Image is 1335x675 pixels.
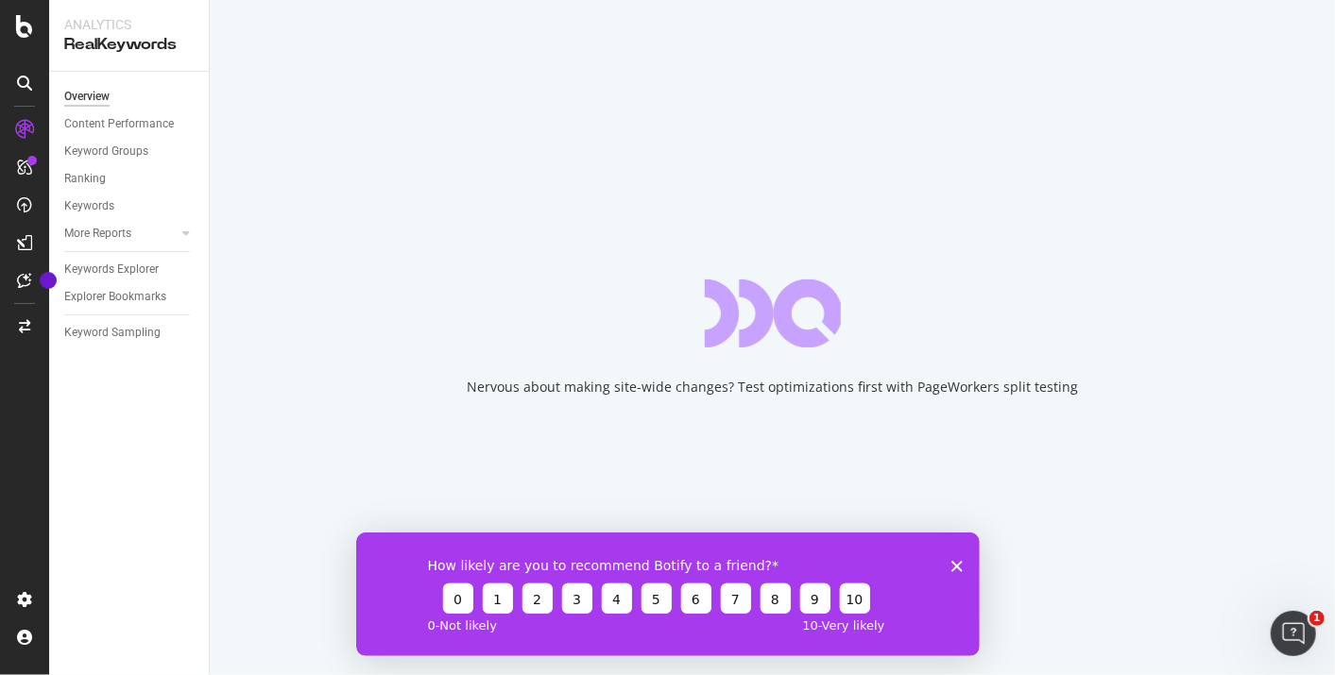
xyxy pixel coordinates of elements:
div: More Reports [64,224,131,244]
div: Overview [64,87,110,107]
iframe: Enquête de Botify [356,532,980,656]
a: Content Performance [64,114,196,134]
span: 1 [1309,611,1325,626]
div: Analytics [64,15,194,34]
div: Explorer Bookmarks [64,287,166,307]
div: Keyword Groups [64,142,148,161]
a: Explorer Bookmarks [64,287,196,307]
div: Keywords [64,196,114,216]
div: RealKeywords [64,34,194,56]
div: animation [705,279,841,347]
div: Ranking [64,169,106,189]
div: Content Performance [64,114,174,134]
a: Keyword Groups [64,142,196,161]
iframe: Intercom live chat [1271,611,1316,656]
a: Keywords Explorer [64,260,196,279]
a: More Reports [64,224,177,244]
div: Keyword Sampling [64,323,161,343]
div: Keywords Explorer [64,260,159,279]
div: Tooltip anchor [40,272,57,289]
a: Ranking [64,169,196,189]
div: Nervous about making site-wide changes? Test optimizations first with PageWorkers split testing [467,378,1078,397]
a: Keyword Sampling [64,323,196,343]
a: Keywords [64,196,196,216]
a: Overview [64,87,196,107]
